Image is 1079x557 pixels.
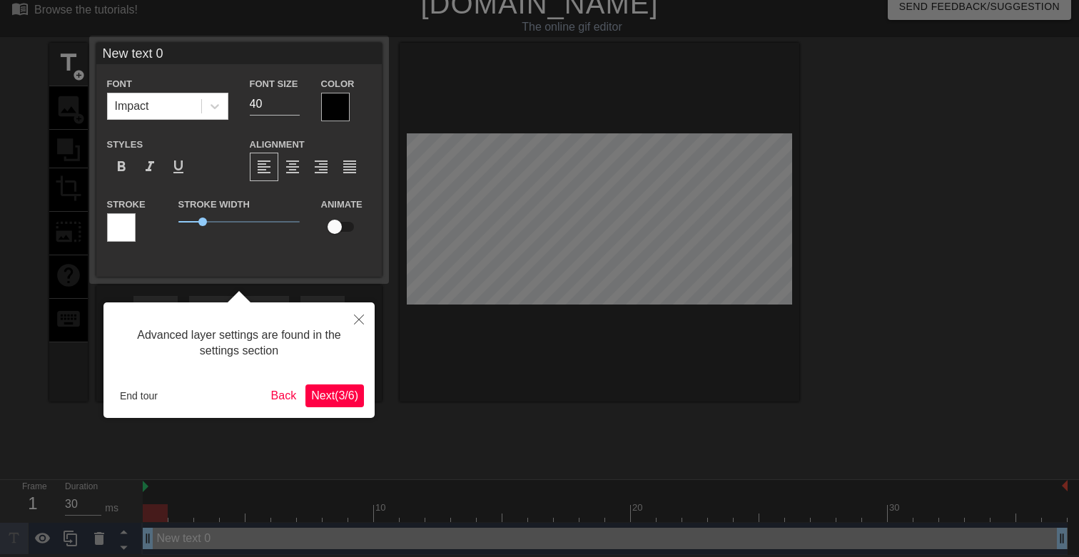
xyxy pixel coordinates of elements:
button: Close [343,302,375,335]
button: End tour [114,385,163,407]
div: Advanced layer settings are found in the settings section [114,313,364,374]
span: Next ( 3 / 6 ) [311,389,358,402]
button: Back [265,384,303,407]
button: Next [305,384,364,407]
